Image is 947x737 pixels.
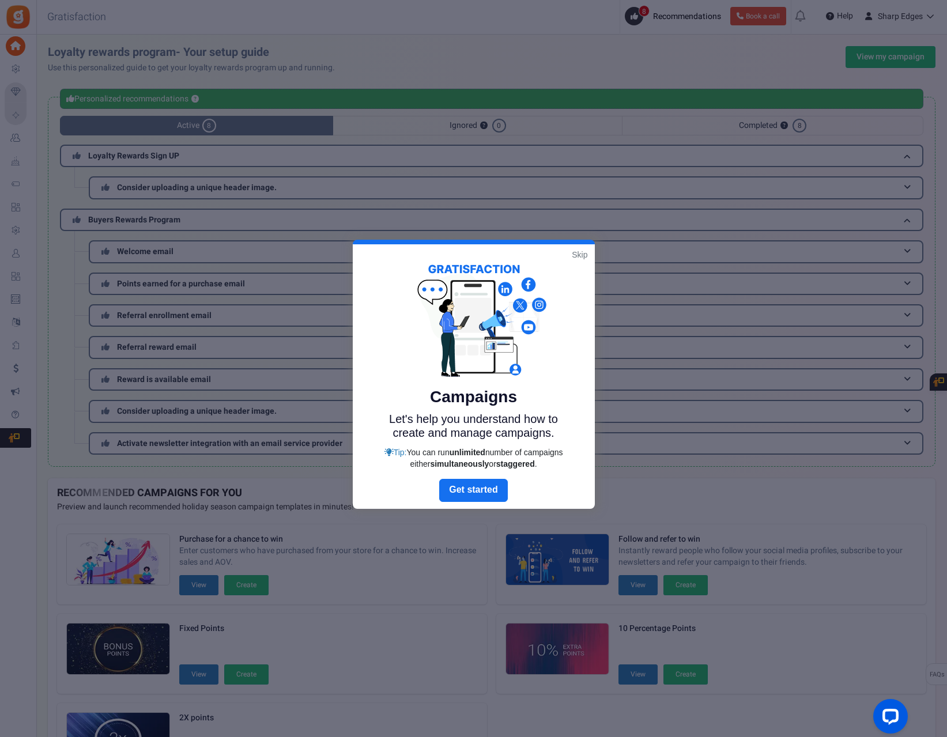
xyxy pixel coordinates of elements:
[572,249,587,260] a: Skip
[450,448,485,457] strong: unlimited
[496,459,535,468] strong: staggered
[406,448,563,468] span: You can run number of campaigns either or .
[439,479,507,502] a: Next
[430,459,489,468] strong: simultaneously
[379,447,569,470] div: Tip:
[379,388,569,406] h5: Campaigns
[379,412,569,440] p: Let's help you understand how to create and manage campaigns.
